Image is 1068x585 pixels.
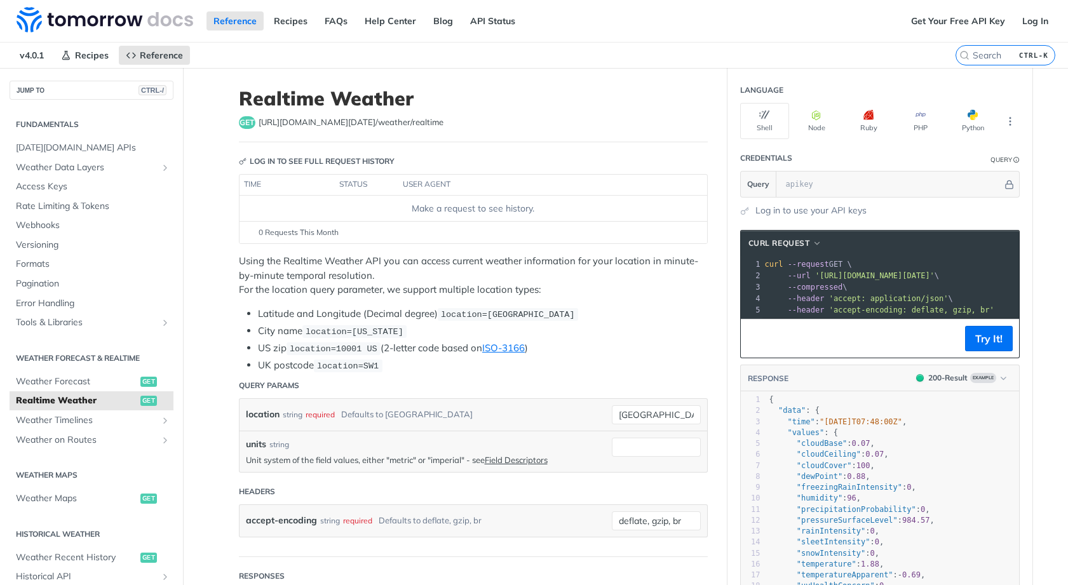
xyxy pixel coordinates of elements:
span: 0 [870,527,874,535]
span: Webhooks [16,219,170,232]
button: Show subpages for Weather Data Layers [160,163,170,173]
a: Get Your Free API Key [904,11,1012,30]
span: https://api.tomorrow.io/v4/weather/realtime [259,116,443,129]
div: 4 [741,293,762,304]
span: '[URL][DOMAIN_NAME][DATE]' [815,271,935,280]
button: Query [741,171,776,197]
span: Error Handling [16,297,170,310]
span: 0 [907,483,911,492]
span: 'accept: application/json' [829,294,949,303]
button: Show subpages for Historical API [160,572,170,582]
span: 0 [921,505,925,514]
span: location=[GEOGRAPHIC_DATA] [441,310,575,319]
span: "humidity" [797,494,842,502]
div: Query Params [239,380,299,391]
input: apikey [780,171,1003,197]
span: - [898,570,902,579]
span: "time" [787,417,815,426]
div: 1 [741,394,760,405]
span: "cloudCover" [797,461,852,470]
span: : , [769,417,907,426]
button: Copy to clipboard [747,329,765,348]
span: "pressureSurfaceLevel" [797,516,898,525]
span: location=[US_STATE] [306,327,403,337]
div: 9 [741,482,760,493]
label: location [246,405,280,424]
div: Credentials [740,152,792,164]
a: Recipes [54,46,116,65]
span: 984.57 [902,516,929,525]
span: 0.07 [852,439,870,448]
span: { [769,395,774,404]
span: \ [765,283,848,292]
span: Realtime Weather [16,394,137,407]
i: Information [1013,157,1020,163]
a: Help Center [358,11,423,30]
div: 15 [741,548,760,559]
span: "sleetIntensity" [797,537,870,546]
svg: More ellipsis [1004,116,1016,127]
button: RESPONSE [747,372,789,385]
button: Shell [740,103,789,139]
span: location=10001 US [290,344,377,354]
a: Webhooks [10,216,173,235]
span: : , [769,461,875,470]
p: Using the Realtime Weather API you can access current weather information for your location in mi... [239,254,708,297]
div: 4 [741,427,760,438]
span: 'accept-encoding: deflate, gzip, br' [829,306,994,314]
span: Weather on Routes [16,434,157,447]
span: "temperatureApparent" [797,570,893,579]
svg: Search [959,50,970,60]
div: 13 [741,526,760,537]
span: location=SW1 [317,361,379,371]
kbd: CTRL-K [1016,49,1051,62]
div: 12 [741,515,760,526]
span: CTRL-/ [139,85,166,95]
a: Error Handling [10,294,173,313]
th: status [335,175,398,195]
span: : , [769,505,930,514]
a: Log In [1015,11,1055,30]
span: Historical API [16,570,157,583]
a: Rate Limiting & Tokens [10,197,173,216]
h2: Historical Weather [10,528,173,540]
span: 0.88 [847,472,865,481]
a: Weather TimelinesShow subpages for Weather Timelines [10,411,173,430]
li: UK postcode [258,358,708,373]
span: "rainIntensity" [797,527,865,535]
a: Formats [10,255,173,274]
button: Try It! [965,326,1013,351]
span: --url [788,271,811,280]
span: \ [765,294,953,303]
div: required [306,405,335,424]
span: cURL Request [748,238,810,249]
span: Weather Maps [16,492,137,505]
button: Python [949,103,997,139]
span: "cloudBase" [797,439,847,448]
a: [DATE][DOMAIN_NAME] APIs [10,138,173,158]
a: Versioning [10,236,173,255]
h1: Realtime Weather [239,87,708,110]
a: Reference [206,11,264,30]
span: v4.0.1 [13,46,51,65]
span: 0 Requests This Month [259,227,339,238]
span: Weather Recent History [16,551,137,564]
a: Pagination [10,274,173,293]
span: Pagination [16,278,170,290]
div: 10 [741,493,760,504]
th: user agent [398,175,682,195]
div: Query [990,155,1012,165]
div: string [269,439,289,450]
div: 5 [741,304,762,316]
span: "[DATE]T07:48:00Z" [820,417,902,426]
a: Weather on RoutesShow subpages for Weather on Routes [10,431,173,450]
div: 1 [741,259,762,270]
span: Weather Timelines [16,414,157,427]
span: get [140,377,157,387]
a: FAQs [318,11,355,30]
span: Example [970,373,996,383]
span: : , [769,570,926,579]
span: Rate Limiting & Tokens [16,200,170,213]
span: 100 [856,461,870,470]
span: 0.07 [865,450,884,459]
